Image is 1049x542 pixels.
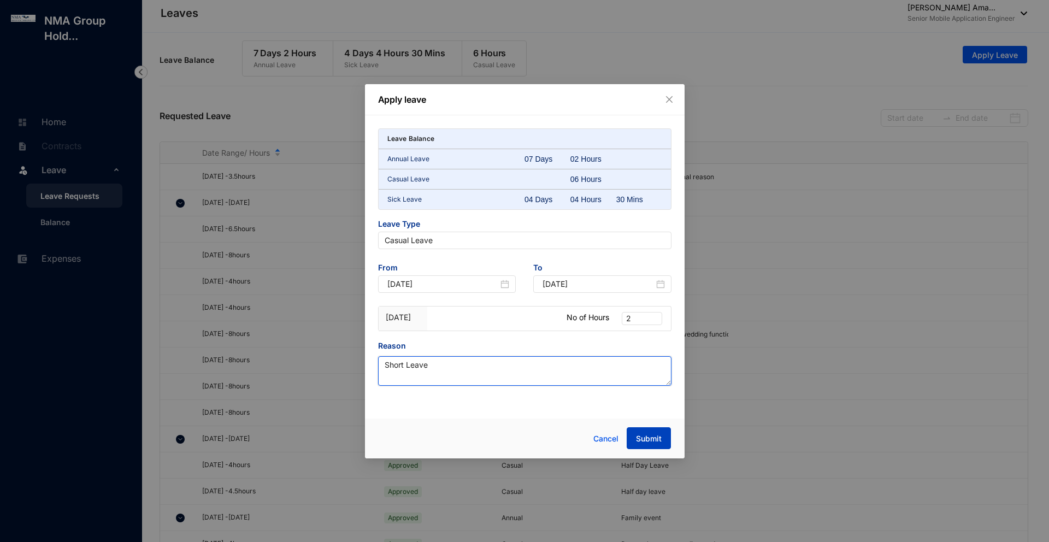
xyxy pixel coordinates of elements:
[616,194,662,205] div: 30 Mins
[378,262,516,275] span: From
[636,433,662,444] span: Submit
[570,154,616,164] div: 02 Hours
[385,232,665,249] span: Casual Leave
[593,433,618,445] span: Cancel
[626,313,658,325] span: 2
[378,93,671,106] p: Apply leave
[386,312,420,323] p: [DATE]
[585,428,627,450] button: Cancel
[533,262,671,275] span: To
[387,133,435,144] p: Leave Balance
[543,278,654,290] input: End Date
[387,278,499,290] input: Start Date
[387,194,525,205] p: Sick Leave
[567,312,609,323] p: No of Hours
[387,154,525,164] p: Annual Leave
[387,174,525,185] p: Casual Leave
[524,154,570,164] div: 07 Days
[524,194,570,205] div: 04 Days
[570,174,616,185] div: 06 Hours
[378,219,671,232] span: Leave Type
[665,95,674,104] span: close
[663,93,675,105] button: Close
[378,340,414,352] label: Reason
[378,356,671,386] textarea: Reason
[570,194,616,205] div: 04 Hours
[627,427,671,449] button: Submit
